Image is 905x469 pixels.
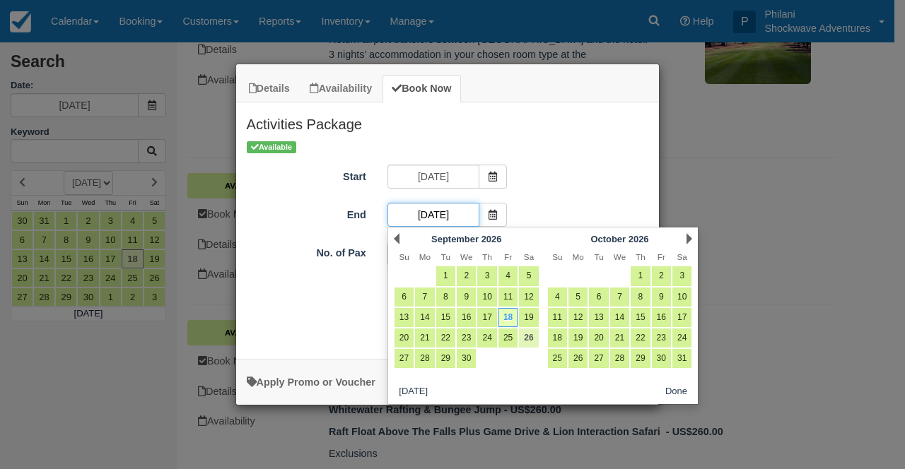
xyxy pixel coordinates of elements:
a: 12 [519,287,538,307]
a: 27 [589,349,608,368]
a: 1 [631,266,650,285]
span: 2026 [629,234,649,244]
a: 28 [610,349,629,368]
a: 20 [589,328,608,348]
h2: Activities Package [236,102,659,139]
span: 2026 [481,234,502,244]
a: 13 [395,308,414,327]
a: 26 [568,349,588,368]
a: 6 [589,287,608,307]
a: 24 [477,328,496,348]
a: 6 [395,287,414,307]
a: 12 [568,308,588,327]
a: Availability [300,75,381,102]
a: 10 [672,287,691,307]
a: 28 [415,349,434,368]
a: 30 [457,349,476,368]
a: 8 [631,287,650,307]
a: 10 [477,287,496,307]
a: 9 [652,287,671,307]
a: 11 [548,308,567,327]
a: 7 [610,287,629,307]
span: Monday [573,252,584,261]
a: 23 [652,328,671,348]
a: 18 [548,328,567,348]
span: Saturday [677,252,687,261]
a: 25 [548,349,567,368]
a: 11 [498,287,518,307]
a: 16 [457,308,476,327]
a: 2 [652,266,671,285]
a: 3 [477,266,496,285]
a: 29 [631,349,650,368]
span: Wednesday [460,252,472,261]
label: No. of Pax [236,241,377,261]
a: 25 [498,328,518,348]
a: 20 [395,328,414,348]
a: 17 [477,308,496,327]
a: 13 [589,308,608,327]
a: 22 [436,328,455,348]
a: 15 [631,308,650,327]
a: 14 [610,308,629,327]
span: Available [247,141,297,153]
a: 21 [415,328,434,348]
div: Item Modal [236,102,659,352]
a: 5 [568,287,588,307]
a: 19 [568,328,588,348]
a: 27 [395,349,414,368]
a: 22 [631,328,650,348]
a: 2 [457,266,476,285]
a: Details [240,75,299,102]
button: [DATE] [394,383,433,400]
a: 17 [672,308,691,327]
a: 30 [652,349,671,368]
a: 24 [672,328,691,348]
a: 18 [498,308,518,327]
a: 19 [519,308,538,327]
a: Prev [394,233,399,244]
a: 23 [457,328,476,348]
a: 4 [498,266,518,285]
a: Apply Voucher [247,376,375,388]
button: Done [660,383,693,400]
label: End [236,203,377,222]
a: 9 [457,287,476,307]
a: 4 [548,287,567,307]
span: Monday [419,252,431,261]
span: October [590,234,626,244]
span: Saturday [524,252,534,261]
span: Sunday [399,252,409,261]
a: 3 [672,266,691,285]
a: 29 [436,349,455,368]
span: September [431,234,479,244]
a: Next [687,233,692,244]
span: Thursday [636,252,646,261]
span: Tuesday [594,252,603,261]
span: Thursday [482,252,492,261]
a: 16 [652,308,671,327]
a: 8 [436,287,455,307]
a: 14 [415,308,434,327]
a: 7 [415,287,434,307]
span: Wednesday [614,252,626,261]
a: Book Now [383,75,460,102]
span: Friday [504,252,512,261]
a: 26 [519,328,538,348]
span: Friday [658,252,665,261]
a: 5 [519,266,538,285]
label: Start [236,165,377,184]
a: 15 [436,308,455,327]
span: Tuesday [441,252,450,261]
a: 1 [436,266,455,285]
a: 21 [610,328,629,348]
span: Sunday [552,252,562,261]
a: 31 [672,349,691,368]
